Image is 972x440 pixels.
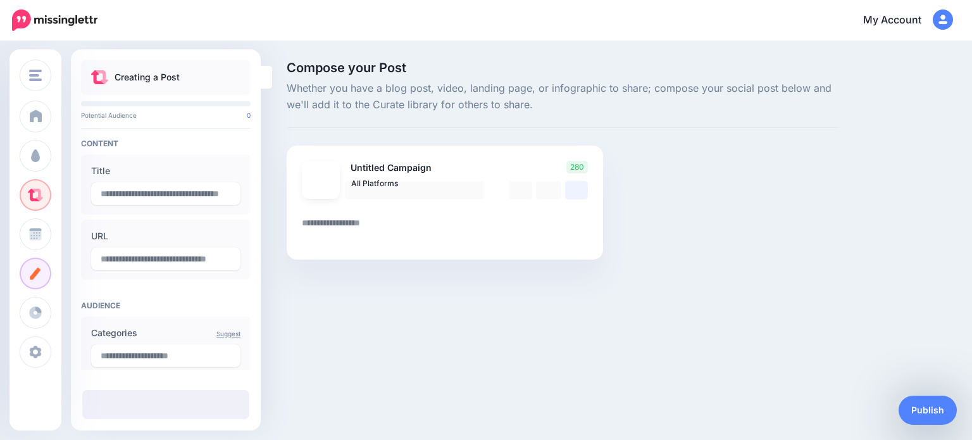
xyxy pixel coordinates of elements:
a: Suggest [216,330,240,337]
a: My Account [850,5,953,36]
span: Whether you have a blog post, video, landing page, or infographic to share; compose your social p... [287,80,839,113]
span: Compose your Post [287,61,839,74]
img: curate.png [91,70,108,84]
h4: Content [81,139,251,148]
span: 0 [247,111,251,119]
a: All Platforms [345,181,484,199]
span: All Platforms [351,177,469,190]
img: menu.png [29,70,42,81]
img: Missinglettr [12,9,97,31]
p: Creating a Post [115,70,180,85]
h4: Audience [81,301,251,310]
p: Potential Audience [81,111,251,119]
a: Publish [899,396,957,425]
label: URL [91,229,240,244]
span: 280 [566,161,588,173]
label: Title [91,163,240,179]
label: Categories [91,325,240,341]
p: Untitled Campaign [345,161,485,175]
